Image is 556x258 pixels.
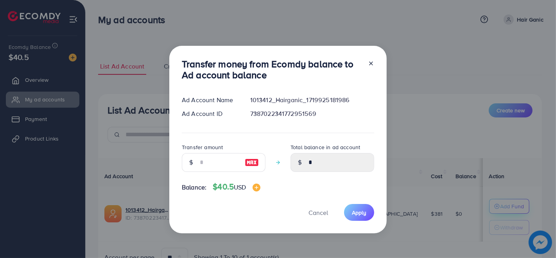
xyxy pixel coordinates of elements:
[244,96,380,105] div: 1013412_Hairganic_1719925181986
[245,158,259,167] img: image
[182,183,206,192] span: Balance:
[253,184,260,191] img: image
[299,204,338,221] button: Cancel
[344,204,374,221] button: Apply
[352,209,366,217] span: Apply
[213,182,260,192] h4: $40.5
[291,143,360,151] label: Total balance in ad account
[182,58,362,81] h3: Transfer money from Ecomdy balance to Ad account balance
[244,109,380,118] div: 7387022341772951569
[176,109,244,118] div: Ad Account ID
[176,96,244,105] div: Ad Account Name
[182,143,223,151] label: Transfer amount
[308,208,328,217] span: Cancel
[234,183,246,191] span: USD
